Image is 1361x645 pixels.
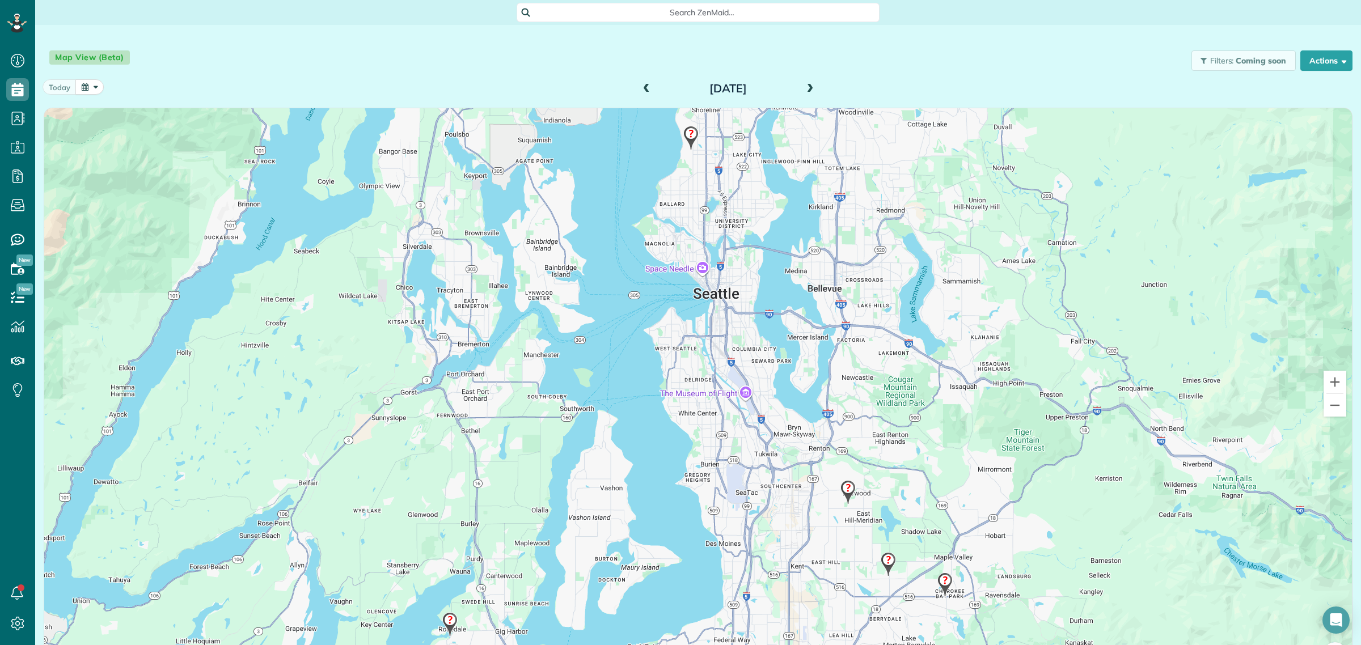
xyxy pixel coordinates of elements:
span: Coming soon [1236,56,1287,66]
span: Map View (Beta) [49,50,130,65]
h2: [DATE] [657,82,799,95]
button: Actions [1300,50,1352,71]
div: Open Intercom Messenger [1322,606,1350,634]
span: New [16,283,33,295]
span: Filters: [1210,56,1234,66]
button: Zoom out [1324,394,1346,417]
button: today [43,79,77,95]
button: Zoom in [1324,371,1346,393]
span: New [16,254,33,266]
